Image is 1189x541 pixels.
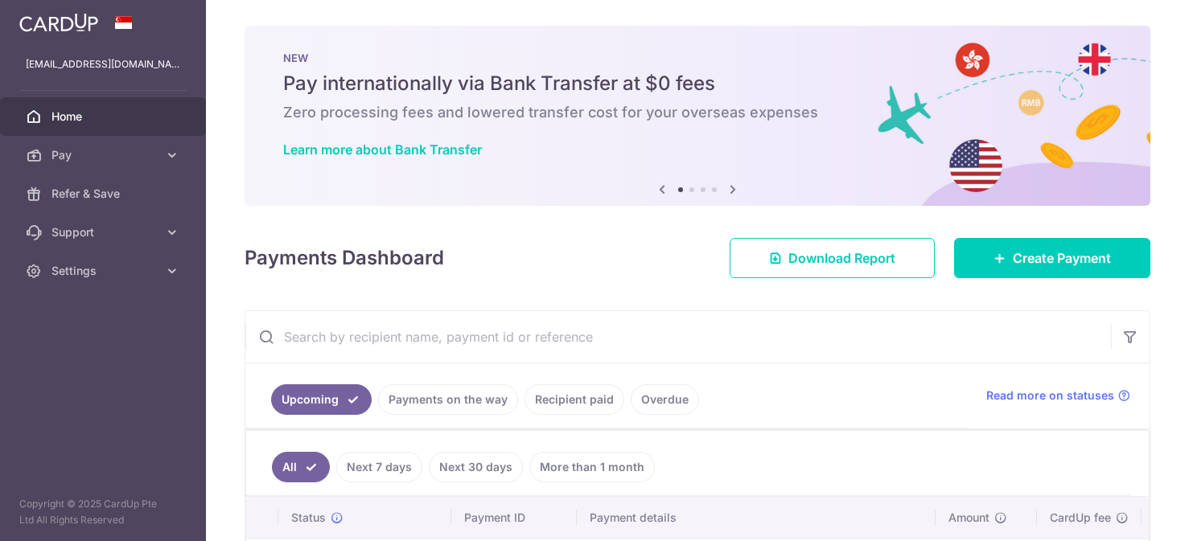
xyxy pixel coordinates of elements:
span: Read more on statuses [986,387,1114,404]
span: Settings [51,263,158,279]
a: Upcoming [271,384,372,415]
span: Download Report [788,248,895,268]
span: CardUp fee [1050,510,1111,526]
a: Next 30 days [429,452,523,482]
a: Read more on statuses [986,387,1130,404]
a: Overdue [631,384,699,415]
h6: Zero processing fees and lowered transfer cost for your overseas expenses [283,103,1112,122]
a: Learn more about Bank Transfer [283,141,482,158]
a: All [272,452,330,482]
th: Payment ID [451,497,577,539]
h5: Pay internationally via Bank Transfer at $0 fees [283,71,1112,96]
img: Bank transfer banner [245,26,1150,206]
span: Amount [948,510,989,526]
input: Search by recipient name, payment id or reference [245,311,1111,363]
h4: Payments Dashboard [245,244,444,273]
p: NEW [283,51,1112,64]
a: Payments on the way [378,384,518,415]
th: Payment details [577,497,936,539]
a: Download Report [730,238,935,278]
span: Support [51,224,158,240]
span: Status [291,510,326,526]
a: Create Payment [954,238,1150,278]
a: Next 7 days [336,452,422,482]
img: CardUp [19,13,98,32]
span: Create Payment [1013,248,1111,268]
span: Pay [51,147,158,163]
a: More than 1 month [529,452,655,482]
span: Home [51,109,158,125]
span: Refer & Save [51,186,158,202]
p: [EMAIL_ADDRESS][DOMAIN_NAME] [26,56,180,72]
a: Recipient paid [525,384,624,415]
